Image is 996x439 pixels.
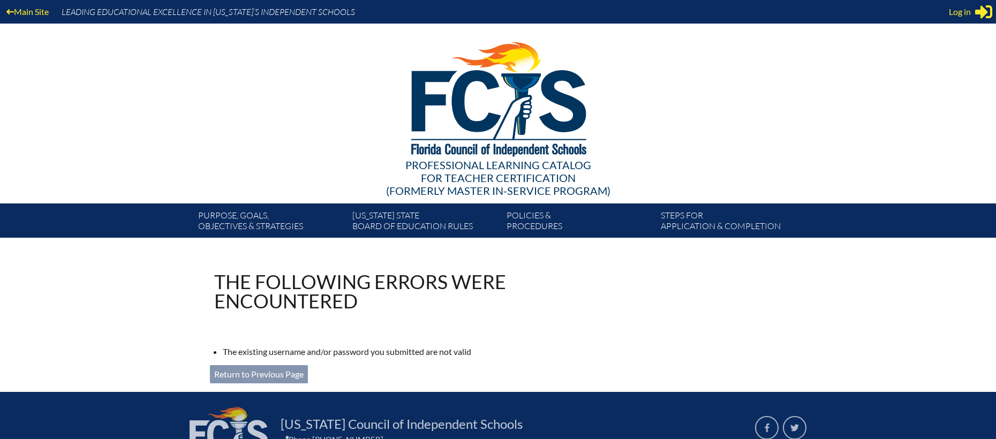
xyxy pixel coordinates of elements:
a: [US_STATE] Council of Independent Schools [276,415,527,433]
img: FCISlogo221.eps [388,24,609,170]
a: Return to Previous Page [210,365,308,383]
h1: The following errors were encountered [214,272,591,311]
li: The existing username and/or password you submitted are not valid [223,345,600,359]
a: Main Site [2,4,53,19]
span: for Teacher Certification [421,171,576,184]
a: Policies &Procedures [502,208,657,238]
svg: Sign in or register [975,3,992,20]
a: [US_STATE] StateBoard of Education rules [348,208,502,238]
span: Log in [949,5,971,18]
a: Purpose, goals,objectives & strategies [194,208,348,238]
a: Steps forapplication & completion [657,208,811,238]
div: Professional Learning Catalog (formerly Master In-service Program) [190,158,806,197]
